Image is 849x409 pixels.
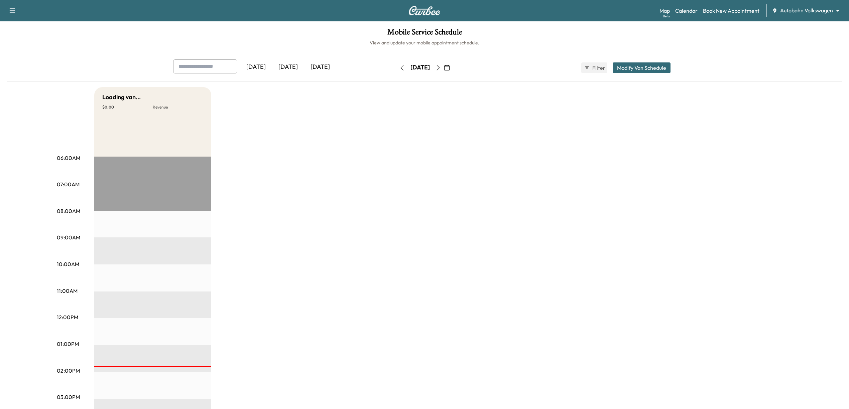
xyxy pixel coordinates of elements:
[675,7,698,15] a: Calendar
[659,7,670,15] a: MapBeta
[57,154,80,162] p: 06:00AM
[57,233,80,241] p: 09:00AM
[780,7,833,14] span: Autobahn Volkswagen
[410,63,430,72] div: [DATE]
[102,92,141,102] h5: Loading van...
[7,39,842,46] h6: View and update your mobile appointment schedule.
[7,28,842,39] h1: Mobile Service Schedule
[240,59,272,75] div: [DATE]
[304,59,336,75] div: [DATE]
[102,105,153,110] p: $ 0.00
[272,59,304,75] div: [DATE]
[57,393,80,401] p: 03:00PM
[57,260,79,268] p: 10:00AM
[581,62,607,73] button: Filter
[613,62,671,73] button: Modify Van Schedule
[663,14,670,19] div: Beta
[57,313,78,321] p: 12:00PM
[57,287,78,295] p: 11:00AM
[408,6,441,15] img: Curbee Logo
[57,180,80,188] p: 07:00AM
[57,207,80,215] p: 08:00AM
[57,340,79,348] p: 01:00PM
[57,367,80,375] p: 02:00PM
[703,7,759,15] a: Book New Appointment
[592,64,604,72] span: Filter
[153,105,203,110] p: Revenue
